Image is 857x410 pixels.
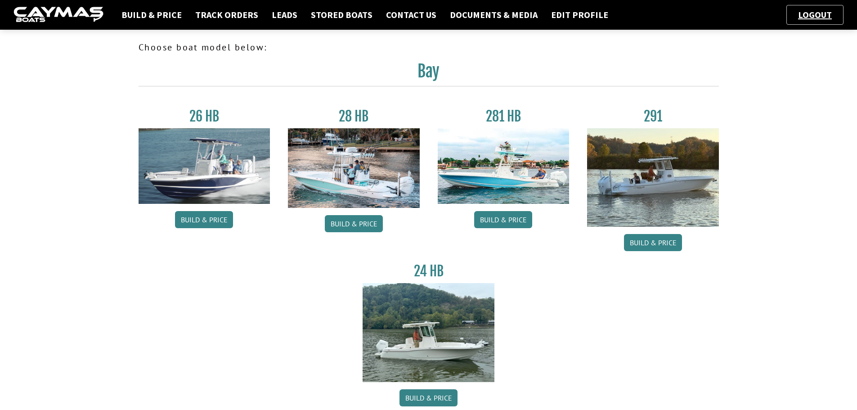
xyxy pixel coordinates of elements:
[438,108,570,125] h3: 281 HB
[139,61,719,86] h2: Bay
[587,108,719,125] h3: 291
[13,7,103,23] img: caymas-dealer-connect-2ed40d3bc7270c1d8d7ffb4b79bf05adc795679939227970def78ec6f6c03838.gif
[288,128,420,208] img: 28_hb_thumbnail_for_caymas_connect.jpg
[399,389,458,406] a: Build & Price
[267,9,302,21] a: Leads
[191,9,263,21] a: Track Orders
[363,263,494,279] h3: 24 HB
[474,211,532,228] a: Build & Price
[117,9,186,21] a: Build & Price
[547,9,613,21] a: Edit Profile
[325,215,383,232] a: Build & Price
[306,9,377,21] a: Stored Boats
[139,108,270,125] h3: 26 HB
[624,234,682,251] a: Build & Price
[288,108,420,125] h3: 28 HB
[139,41,719,54] p: Choose boat model below:
[587,128,719,227] img: 291_Thumbnail.jpg
[794,9,836,20] a: Logout
[139,128,270,204] img: 26_new_photo_resized.jpg
[175,211,233,228] a: Build & Price
[438,128,570,204] img: 28-hb-twin.jpg
[363,283,494,382] img: 24_HB_thumbnail.jpg
[445,9,542,21] a: Documents & Media
[381,9,441,21] a: Contact Us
